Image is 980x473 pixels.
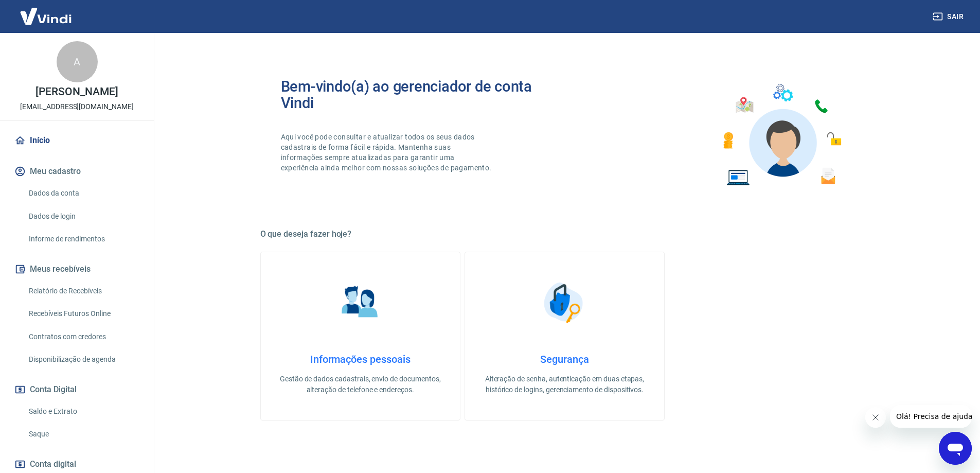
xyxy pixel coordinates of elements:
a: Disponibilização de agenda [25,349,141,370]
a: Início [12,129,141,152]
iframe: Close message [865,407,886,428]
a: Informações pessoaisInformações pessoaisGestão de dados cadastrais, envio de documentos, alteraçã... [260,252,460,421]
button: Sair [931,7,968,26]
p: Aqui você pode consultar e atualizar todos os seus dados cadastrais de forma fácil e rápida. Mant... [281,132,494,173]
a: Dados da conta [25,183,141,204]
a: Saldo e Extrato [25,401,141,422]
button: Meu cadastro [12,160,141,183]
h4: Segurança [482,353,648,365]
a: Informe de rendimentos [25,229,141,250]
iframe: Button to launch messaging window [939,432,972,465]
a: Contratos com credores [25,326,141,347]
a: Dados de login [25,206,141,227]
p: Gestão de dados cadastrais, envio de documentos, alteração de telefone e endereços. [277,374,443,395]
img: Imagem de um avatar masculino com diversos icones exemplificando as funcionalidades do gerenciado... [714,78,849,192]
span: Olá! Precisa de ajuda? [6,7,86,15]
p: Alteração de senha, autenticação em duas etapas, histórico de logins, gerenciamento de dispositivos. [482,374,648,395]
a: SegurançaSegurançaAlteração de senha, autenticação em duas etapas, histórico de logins, gerenciam... [465,252,665,421]
img: Segurança [539,277,590,328]
a: Relatório de Recebíveis [25,281,141,302]
button: Conta Digital [12,378,141,401]
h2: Bem-vindo(a) ao gerenciador de conta Vindi [281,78,565,111]
button: Meus recebíveis [12,258,141,281]
div: A [57,41,98,82]
p: [EMAIL_ADDRESS][DOMAIN_NAME] [20,101,134,112]
a: Saque [25,424,141,445]
img: Vindi [12,1,79,32]
img: Informações pessoais [334,277,386,328]
p: [PERSON_NAME] [35,86,118,97]
iframe: Message from company [890,405,972,428]
a: Recebíveis Futuros Online [25,303,141,324]
h5: O que deseja fazer hoje? [260,229,869,239]
h4: Informações pessoais [277,353,443,365]
span: Conta digital [30,457,76,471]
